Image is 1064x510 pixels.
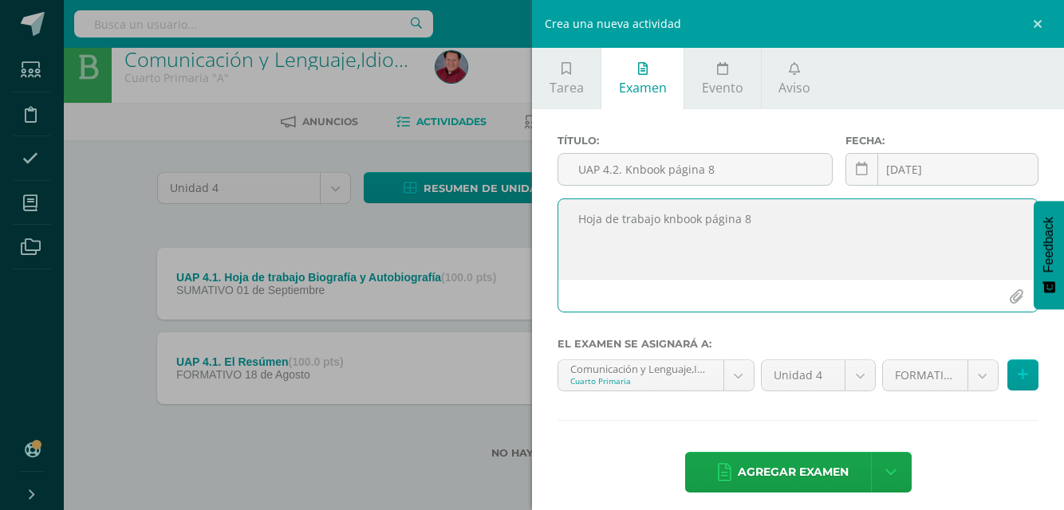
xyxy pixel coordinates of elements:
span: Aviso [778,79,810,96]
input: Título [558,154,832,185]
div: Cuarto Primaria [570,375,711,386]
a: Examen [601,48,684,109]
span: Agregar examen [738,453,849,492]
span: FORMATIVO (70.0%) [895,360,956,390]
label: El examen se asignará a: [558,338,1038,350]
a: Unidad 4 [762,360,876,390]
span: Tarea [550,79,584,96]
span: Feedback [1042,217,1056,273]
span: Unidad 4 [774,360,833,390]
span: Evento [702,79,743,96]
input: Fecha de entrega [846,154,1038,185]
label: Fecha: [845,135,1038,147]
a: Aviso [762,48,828,109]
div: Comunicación y Lenguaje,Idioma Español 'A' [570,360,711,375]
a: Evento [684,48,760,109]
label: Título: [558,135,833,147]
a: FORMATIVO (70.0%) [883,360,998,390]
button: Feedback - Mostrar encuesta [1034,201,1064,309]
a: Comunicación y Lenguaje,Idioma Español 'A'Cuarto Primaria [558,360,754,390]
span: Examen [619,79,667,96]
a: Tarea [532,48,601,109]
